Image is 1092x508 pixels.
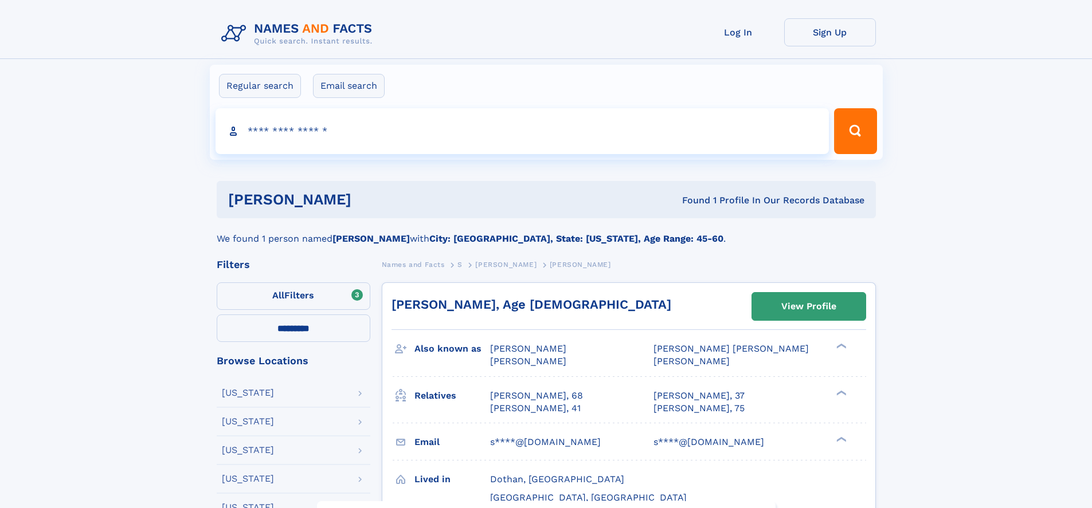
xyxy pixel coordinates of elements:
[516,194,864,207] div: Found 1 Profile In Our Records Database
[833,435,847,443] div: ❯
[475,257,537,271] a: [PERSON_NAME]
[781,293,836,320] div: View Profile
[217,218,876,246] div: We found 1 person named with .
[217,356,370,366] div: Browse Locations
[217,282,370,310] label: Filters
[216,108,829,154] input: search input
[222,446,274,455] div: [US_STATE]
[490,389,583,402] a: [PERSON_NAME], 68
[219,74,301,98] label: Regular search
[653,343,809,354] span: [PERSON_NAME] [PERSON_NAME]
[653,389,745,402] a: [PERSON_NAME], 37
[217,18,382,49] img: Logo Names and Facts
[490,474,624,485] span: Dothan, [GEOGRAPHIC_DATA]
[490,356,566,367] span: [PERSON_NAME]
[490,492,687,503] span: [GEOGRAPHIC_DATA], [GEOGRAPHIC_DATA]
[392,297,671,312] a: [PERSON_NAME], Age [DEMOGRAPHIC_DATA]
[784,18,876,46] a: Sign Up
[414,470,490,489] h3: Lived in
[490,402,581,415] a: [PERSON_NAME], 41
[752,293,866,320] a: View Profile
[550,261,611,269] span: [PERSON_NAME]
[222,388,274,397] div: [US_STATE]
[475,261,537,269] span: [PERSON_NAME]
[222,474,274,483] div: [US_STATE]
[490,343,566,354] span: [PERSON_NAME]
[834,108,876,154] button: Search Button
[833,389,847,396] div: ❯
[653,402,745,415] a: [PERSON_NAME], 75
[414,432,490,452] h3: Email
[692,18,784,46] a: Log In
[653,356,730,367] span: [PERSON_NAME]
[217,259,370,270] div: Filters
[272,290,284,301] span: All
[833,342,847,350] div: ❯
[457,261,463,269] span: S
[382,257,445,271] a: Names and Facts
[429,233,723,244] b: City: [GEOGRAPHIC_DATA], State: [US_STATE], Age Range: 45-60
[228,192,517,207] h1: [PERSON_NAME]
[414,339,490,359] h3: Also known as
[313,74,385,98] label: Email search
[457,257,463,271] a: S
[222,417,274,426] div: [US_STATE]
[414,386,490,405] h3: Relatives
[332,233,410,244] b: [PERSON_NAME]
